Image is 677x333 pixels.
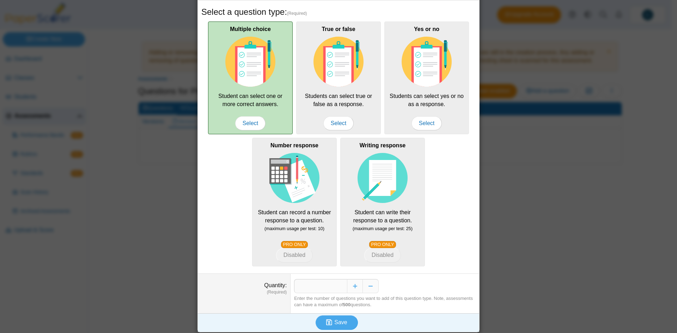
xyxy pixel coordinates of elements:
img: item-type-writing-response.svg [358,153,408,203]
img: item-type-multiple-choice.svg [225,37,275,87]
span: Select [411,116,442,130]
div: Student can select one or more correct answers. [208,21,293,134]
button: Save [316,315,358,329]
span: Select [323,116,354,130]
dfn: (Required) [201,289,287,295]
small: (maximum usage per test: 25) [353,226,413,231]
div: Student can write their response to a question. [340,138,425,266]
span: Select [235,116,266,130]
b: Number response [270,142,318,148]
img: item-type-multiple-choice.svg [313,37,364,87]
b: Yes or no [414,26,439,32]
span: Disabled [372,252,394,258]
span: (Required) [287,11,307,17]
label: Quantity [264,282,287,288]
b: Multiple choice [230,26,271,32]
div: Student can record a number response to a question. [252,138,337,266]
a: PRO ONLY [369,241,396,248]
button: Writing response Student can write their response to a question. (maximum usage per test: 25) PRO... [364,248,401,262]
img: item-type-number-response.svg [269,153,319,203]
button: Number response Student can record a number response to a question. (maximum usage per test: 10) ... [276,248,313,262]
img: item-type-multiple-choice.svg [402,37,452,87]
a: PRO ONLY [281,241,308,248]
h5: Select a question type: [201,6,476,18]
span: Disabled [283,252,305,258]
div: Students can select true or false as a response. [296,21,381,134]
b: Writing response [360,142,405,148]
small: (maximum usage per test: 10) [264,226,324,231]
div: Students can select yes or no as a response. [384,21,469,134]
div: Enter the number of questions you want to add of this question type. Note, assessments can have a... [294,295,476,308]
b: True or false [322,26,355,32]
b: 500 [343,302,350,307]
button: Increase [347,279,363,293]
span: Save [334,319,347,325]
button: Decrease [363,279,379,293]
